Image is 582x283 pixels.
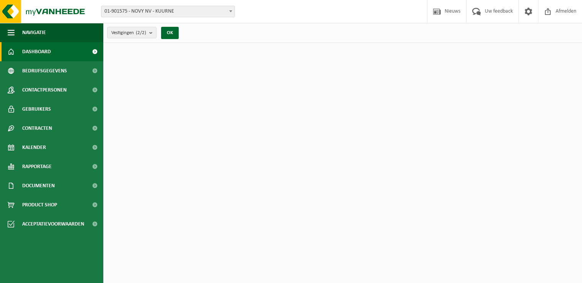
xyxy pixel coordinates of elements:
span: Kalender [22,138,46,157]
button: OK [161,27,179,39]
span: Navigatie [22,23,46,42]
span: Gebruikers [22,100,51,119]
span: Dashboard [22,42,51,61]
span: Bedrijfsgegevens [22,61,67,80]
span: 01-901575 - NOVY NV - KUURNE [101,6,235,17]
span: Documenten [22,176,55,195]
span: Acceptatievoorwaarden [22,214,84,234]
span: Vestigingen [111,27,146,39]
button: Vestigingen(2/2) [107,27,157,38]
span: Rapportage [22,157,52,176]
span: Product Shop [22,195,57,214]
span: Contactpersonen [22,80,67,100]
span: Contracten [22,119,52,138]
count: (2/2) [136,30,146,35]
